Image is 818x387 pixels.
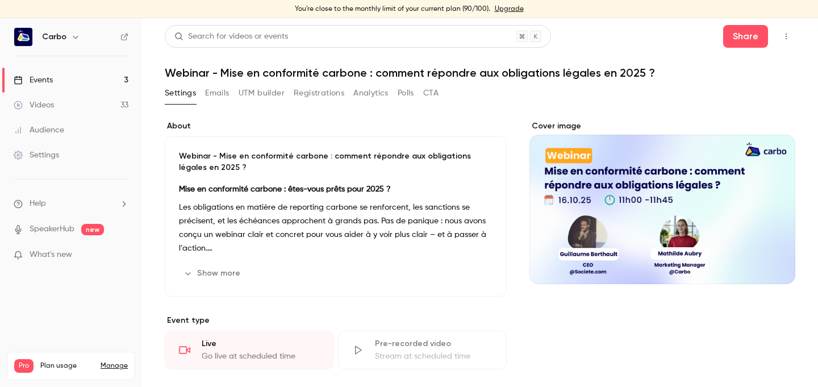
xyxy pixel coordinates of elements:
button: UTM builder [239,84,285,102]
div: Stream at scheduled time [375,351,493,362]
span: Pro [14,359,34,373]
a: Upgrade [495,5,524,14]
button: Analytics [353,84,389,102]
div: LiveGo live at scheduled time [165,331,333,369]
span: new [81,224,104,235]
span: What's new [30,249,72,261]
p: Webinar - Mise en conformité carbone : comment répondre aux obligations légales en 2025 ? [179,151,493,173]
p: Event type [165,315,507,326]
span: Help [30,198,46,210]
div: Pre-recorded video [375,338,493,349]
div: Settings [14,149,59,161]
button: Share [723,25,768,48]
label: Cover image [529,120,795,132]
p: Les obligations en matière de reporting carbone se renforcent, les sanctions se précisent, et les... [179,201,493,255]
div: Events [14,74,53,86]
div: Search for videos or events [174,31,288,43]
section: Cover image [529,120,795,284]
div: Videos [14,99,54,111]
strong: Mise en conformité carbone : êtes-vous prêts pour 2025 ? [179,185,391,193]
a: SpeakerHub [30,223,74,235]
button: Registrations [294,84,344,102]
iframe: Noticeable Trigger [115,250,128,260]
img: Carbo [14,28,32,46]
h6: Carbo [42,31,66,43]
span: Plan usage [40,361,94,371]
label: About [165,120,507,132]
button: CTA [423,84,439,102]
div: Live [202,338,319,349]
h1: Webinar - Mise en conformité carbone : comment répondre aux obligations légales en 2025 ? [165,66,795,80]
div: Go live at scheduled time [202,351,319,362]
li: help-dropdown-opener [14,198,128,210]
button: Emails [205,84,229,102]
div: Audience [14,124,64,136]
button: Polls [398,84,414,102]
div: Pre-recorded videoStream at scheduled time [338,331,507,369]
button: Show more [179,264,247,282]
a: Manage [101,361,128,371]
button: Settings [165,84,196,102]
